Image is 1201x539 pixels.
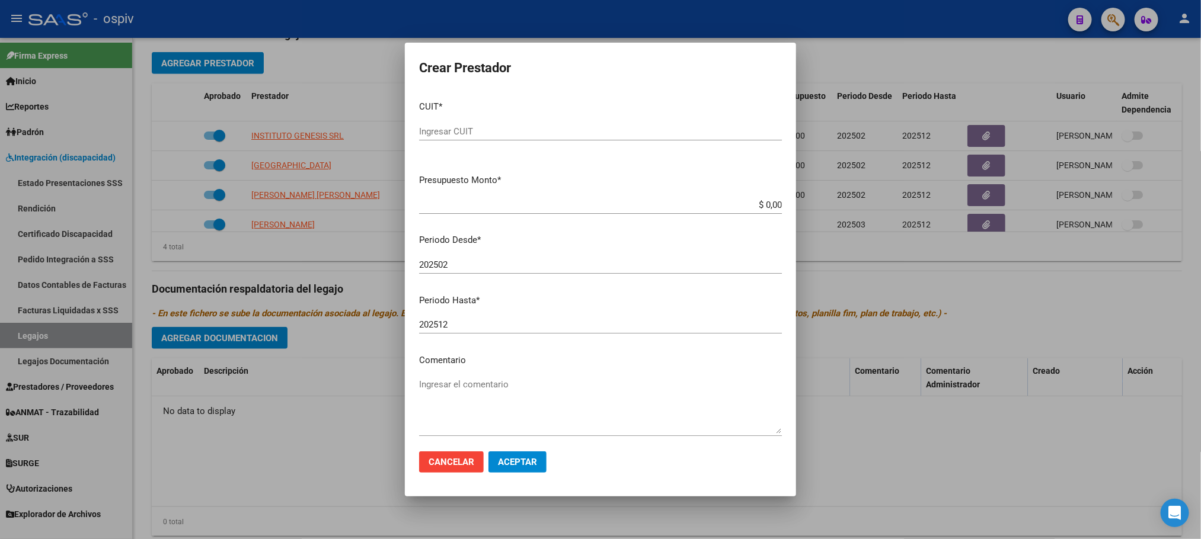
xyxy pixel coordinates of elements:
[429,457,474,467] span: Cancelar
[419,174,782,187] p: Presupuesto Monto
[419,100,782,114] p: CUIT
[1161,499,1189,527] div: Open Intercom Messenger
[419,354,782,367] p: Comentario
[419,451,484,473] button: Cancelar
[498,457,537,467] span: Aceptar
[419,233,782,247] p: Periodo Desde
[419,57,782,79] h2: Crear Prestador
[419,294,782,307] p: Periodo Hasta
[488,451,547,473] button: Aceptar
